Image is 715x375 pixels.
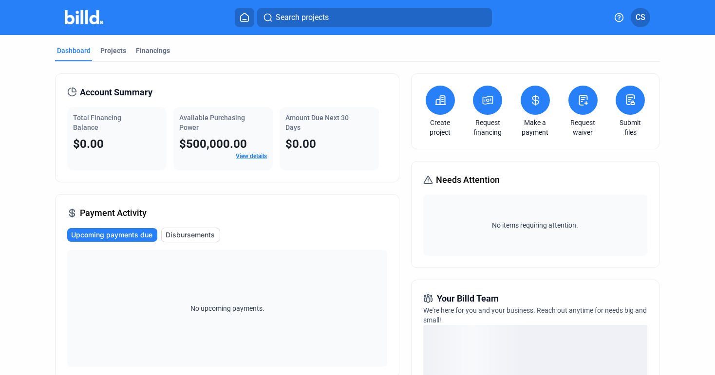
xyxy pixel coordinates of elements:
div: Projects [100,46,126,55]
a: Request waiver [566,118,600,137]
a: View details [236,153,267,160]
a: Create project [423,118,457,137]
span: Total Financing Balance [73,114,121,131]
button: CS [631,8,650,27]
button: Search projects [257,8,492,27]
span: $0.00 [285,137,316,151]
a: Submit files [613,118,647,137]
span: $0.00 [73,137,104,151]
span: CS [636,12,645,23]
span: Disbursements [166,230,215,240]
span: Available Purchasing Power [179,114,245,131]
a: Make a payment [518,118,552,137]
div: Dashboard [57,46,91,55]
button: Disbursements [161,228,220,242]
span: Amount Due Next 30 Days [285,114,349,131]
span: No items requiring attention. [427,220,643,230]
span: Your Billd Team [437,292,499,305]
img: Billd Company Logo [65,10,103,24]
span: No upcoming payments. [184,304,271,313]
span: Account Summary [80,86,152,99]
span: Needs Attention [436,173,500,187]
span: Search projects [276,12,329,23]
a: Request financing [470,118,505,137]
span: $500,000.00 [179,137,247,151]
div: Financings [136,46,170,55]
span: Upcoming payments due [71,230,152,240]
span: Payment Activity [80,206,147,220]
button: Upcoming payments due [67,228,157,242]
span: We're here for you and your business. Reach out anytime for needs big and small! [423,306,647,324]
